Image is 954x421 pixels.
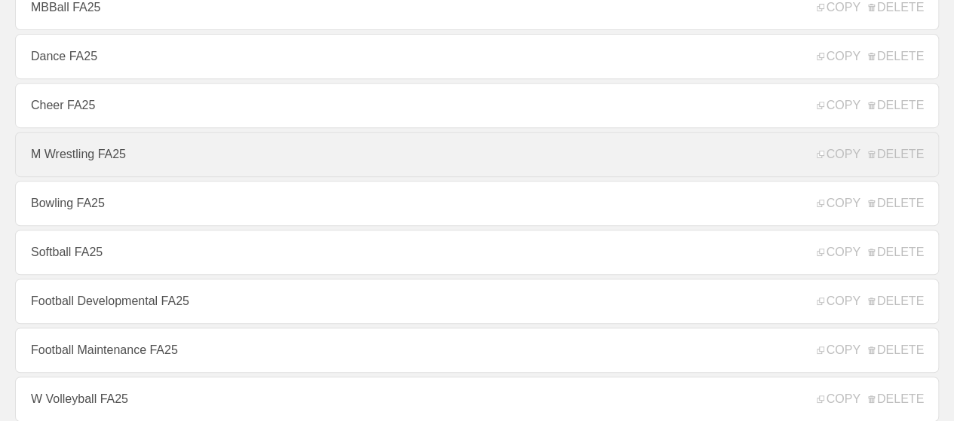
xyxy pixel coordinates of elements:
[868,197,924,210] span: DELETE
[817,1,860,14] span: COPY
[817,197,860,210] span: COPY
[868,1,924,14] span: DELETE
[15,279,939,324] a: Football Developmental FA25
[817,343,860,357] span: COPY
[817,99,860,112] span: COPY
[15,34,939,79] a: Dance FA25
[817,50,860,63] span: COPY
[15,328,939,373] a: Football Maintenance FA25
[15,132,939,177] a: M Wrestling FA25
[868,50,924,63] span: DELETE
[15,230,939,275] a: Softball FA25
[868,294,924,308] span: DELETE
[15,83,939,128] a: Cheer FA25
[817,148,860,161] span: COPY
[817,294,860,308] span: COPY
[817,246,860,259] span: COPY
[817,392,860,406] span: COPY
[15,181,939,226] a: Bowling FA25
[868,392,924,406] span: DELETE
[868,99,924,112] span: DELETE
[868,343,924,357] span: DELETE
[868,246,924,259] span: DELETE
[868,148,924,161] span: DELETE
[879,349,954,421] iframe: Chat Widget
